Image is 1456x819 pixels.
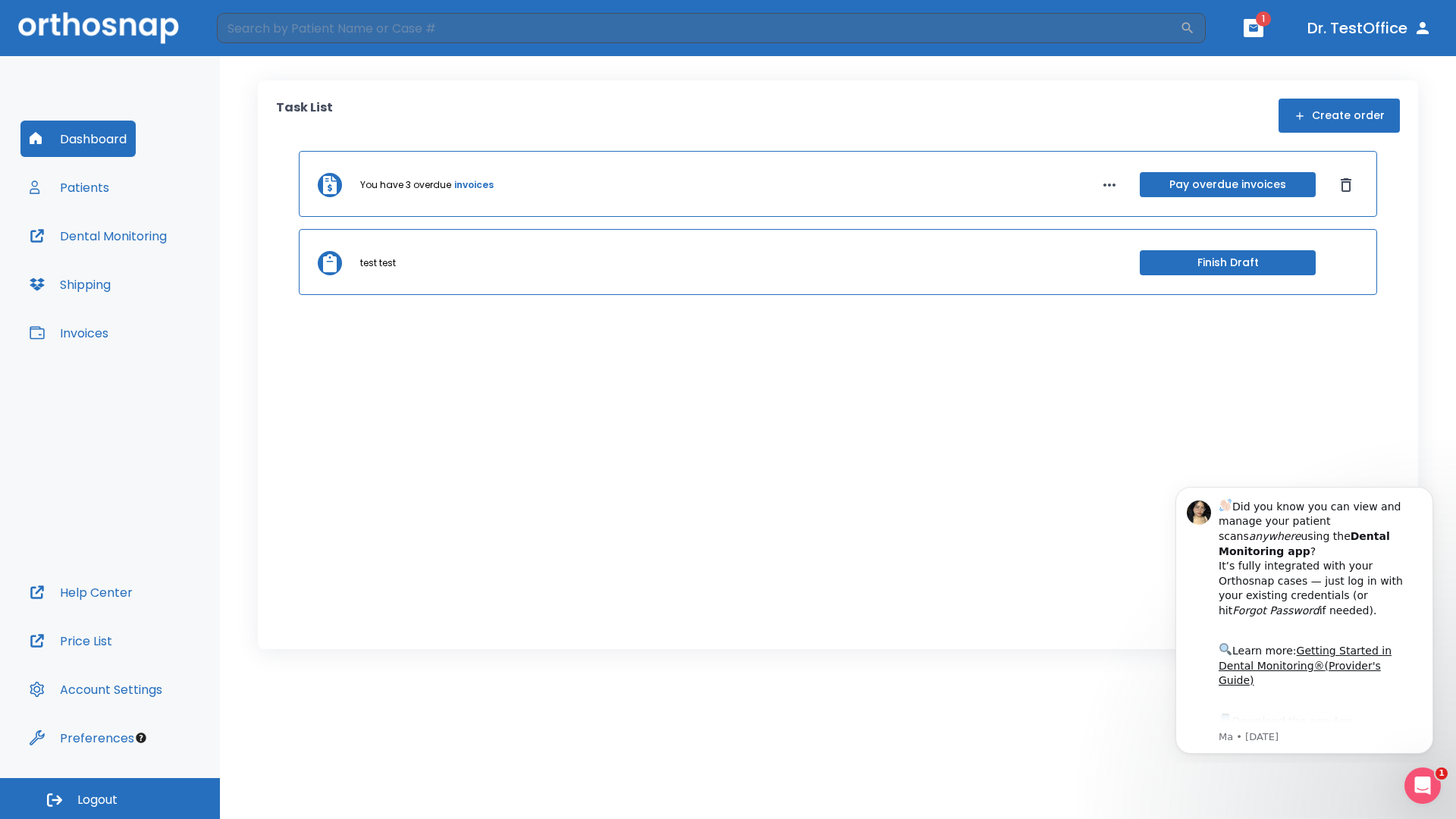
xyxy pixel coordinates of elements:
[1334,173,1358,197] button: Dismiss
[1153,473,1456,763] iframe: Intercom notifications message
[134,731,148,745] div: Tooltip anchor
[454,178,494,192] a: invoices
[20,720,143,756] button: Preferences
[66,242,201,269] a: App Store
[1140,172,1316,197] button: Pay overdue invoices
[20,266,120,303] button: Shipping
[1279,99,1400,133] button: Create order
[20,574,142,610] button: Help Center
[20,671,171,708] button: Account Settings
[20,169,118,206] button: Patients
[20,218,176,254] button: Dental Monitoring
[18,12,179,43] img: Orthosnap
[257,24,269,36] button: Dismiss notification
[77,792,118,808] span: Logout
[1140,250,1316,275] button: Finish Draft
[1256,11,1271,27] span: 1
[20,121,136,157] button: Dashboard
[66,257,257,271] p: Message from Ma, sent 6w ago
[1404,767,1441,804] iframe: Intercom live chat
[66,238,257,315] div: Download the app: | ​ Let us know if you need help getting started!
[1301,14,1438,42] button: Dr. TestOffice
[360,178,451,192] p: You have 3 overdue
[276,99,333,133] p: Task List
[20,623,121,659] button: Price List
[1436,767,1448,780] span: 1
[20,315,118,351] button: Invoices
[360,256,396,270] p: test test
[217,13,1180,43] input: Search by Patient Name or Case #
